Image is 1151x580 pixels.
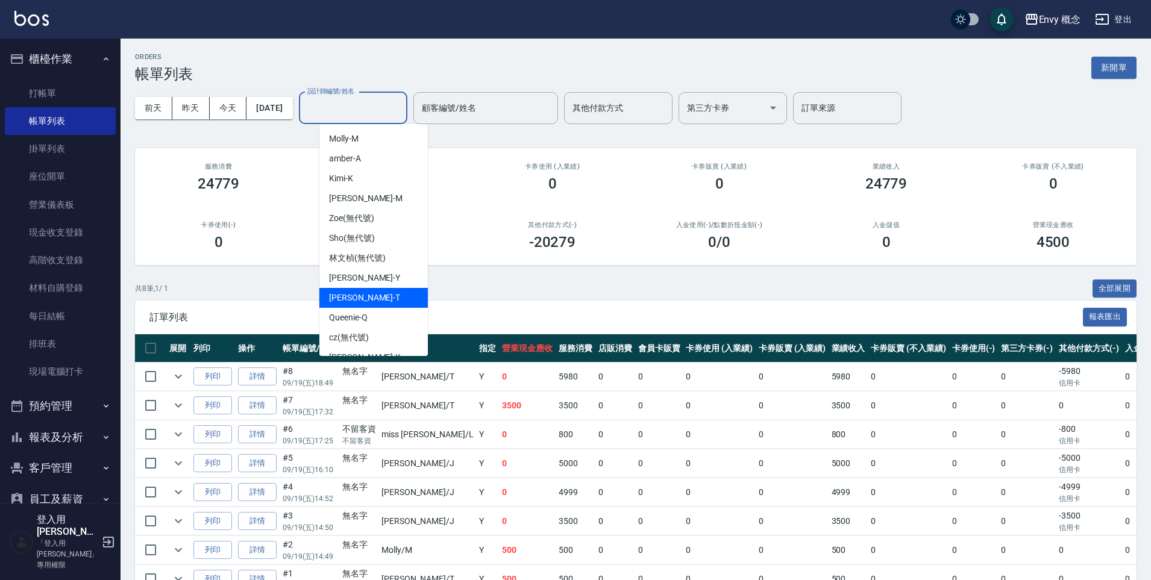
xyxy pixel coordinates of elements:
a: 帳單列表 [5,107,116,135]
td: 5980 [556,363,595,391]
p: 信用卡 [1059,522,1119,533]
td: Y [476,449,499,478]
th: 卡券販賣 (入業績) [756,334,829,363]
td: 0 [499,507,556,535]
h2: 入金儲值 [817,221,955,229]
button: expand row [169,454,187,472]
button: expand row [169,367,187,385]
div: 無名字 [342,481,376,493]
h3: -20279 [529,234,576,251]
td: #2 [280,536,339,564]
td: [PERSON_NAME] /J [378,449,476,478]
td: 3500 [499,391,556,420]
h3: 0 [882,234,891,251]
td: 3500 [829,507,868,535]
td: 0 [635,449,683,478]
td: 0 [998,449,1056,478]
td: 0 [998,391,1056,420]
td: 0 [1056,536,1122,564]
th: 卡券販賣 (不入業績) [868,334,949,363]
th: 業績收入 [829,334,868,363]
td: miss [PERSON_NAME] /L [378,420,476,449]
span: [PERSON_NAME] -T [329,292,400,304]
td: 800 [829,420,868,449]
a: 座位開單 [5,163,116,190]
div: 無名字 [342,538,376,551]
button: 櫃檯作業 [5,43,116,75]
td: 0 [635,391,683,420]
a: 現金收支登錄 [5,219,116,246]
h2: 其他付款方式(-) [483,221,621,229]
button: [DATE] [246,97,292,119]
td: 500 [556,536,595,564]
h3: 0 [1049,175,1058,192]
button: 列印 [193,541,232,560]
div: 無名字 [342,452,376,464]
button: 列印 [193,396,232,415]
h2: 第三方卡券(-) [316,221,454,229]
th: 會員卡販賣 [635,334,683,363]
td: 0 [499,478,556,507]
button: 預約管理 [5,390,116,422]
td: 0 [756,420,829,449]
span: 林文楨 (無代號) [329,252,386,264]
h2: 營業現金應收 [984,221,1122,229]
a: 材料自購登錄 [5,274,116,302]
p: 共 8 筆, 1 / 1 [135,283,168,294]
div: 無名字 [342,394,376,407]
div: 無名字 [342,365,376,378]
img: Logo [14,11,49,26]
td: 0 [635,507,683,535]
td: [PERSON_NAME] /J [378,478,476,507]
div: 無名字 [342,510,376,522]
p: 09/19 (五) 17:25 [283,435,336,446]
td: [PERSON_NAME] /J [378,507,476,535]
td: 5000 [829,449,868,478]
label: 設計師編號/姓名 [307,87,354,96]
button: Envy 概念 [1020,7,1086,32]
a: 排班表 [5,330,116,358]
td: Y [476,391,499,420]
p: 「登入用[PERSON_NAME]」專用權限 [37,538,98,570]
td: #3 [280,507,339,535]
th: 其他付款方式(-) [1056,334,1122,363]
h3: 0 [215,234,223,251]
button: 報表匯出 [1083,308,1127,326]
a: 詳情 [238,541,277,560]
button: Open [764,98,783,117]
td: 0 [1056,391,1122,420]
h5: 登入用[PERSON_NAME] [37,514,98,538]
td: 3500 [556,507,595,535]
button: 新開單 [1091,57,1137,79]
button: expand row [169,483,187,501]
span: [PERSON_NAME] -M [329,192,403,205]
td: 0 [868,449,949,478]
td: 0 [683,507,756,535]
a: 詳情 [238,396,277,415]
td: 0 [868,536,949,564]
button: 前天 [135,97,172,119]
td: 0 [595,363,635,391]
td: 0 [595,478,635,507]
td: 0 [635,420,683,449]
td: 0 [949,507,999,535]
td: Y [476,536,499,564]
h2: ORDERS [135,53,193,61]
th: 店販消費 [595,334,635,363]
td: 0 [683,363,756,391]
td: Y [476,478,499,507]
td: 0 [683,391,756,420]
a: 現場電腦打卡 [5,358,116,385]
td: 0 [499,449,556,478]
button: 客戶管理 [5,452,116,484]
span: Kimi -K [329,172,353,185]
h2: 卡券販賣 (入業績) [650,163,788,170]
span: Sho (無代號) [329,232,375,245]
div: 不留客資 [342,423,376,435]
td: 4999 [829,478,868,507]
td: #8 [280,363,339,391]
th: 指定 [476,334,499,363]
td: 0 [595,391,635,420]
button: 列印 [193,454,232,473]
th: 展開 [166,334,190,363]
